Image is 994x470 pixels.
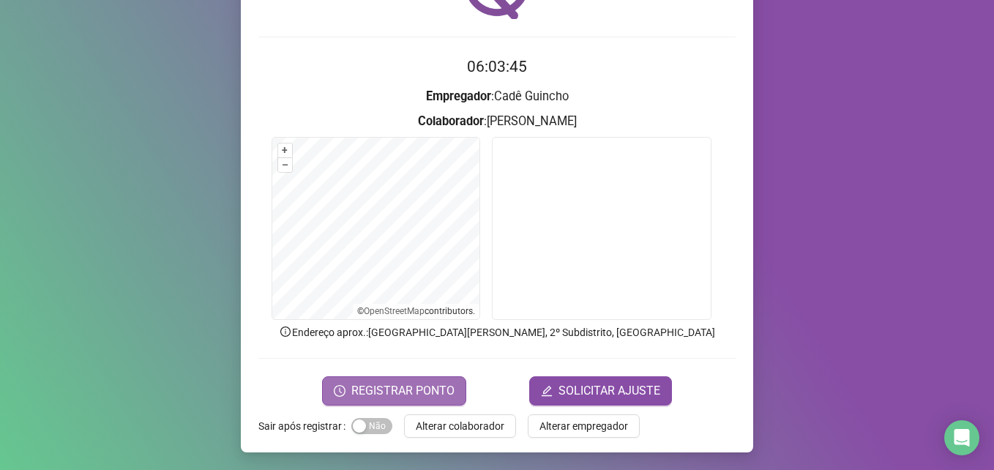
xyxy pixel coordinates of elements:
button: Alterar colaborador [404,414,516,438]
span: edit [541,385,553,397]
span: REGISTRAR PONTO [351,382,455,400]
button: Alterar empregador [528,414,640,438]
button: editSOLICITAR AJUSTE [529,376,672,406]
h3: : Cadê Guincho [258,87,736,106]
span: Alterar empregador [539,418,628,434]
span: info-circle [279,325,292,338]
li: © contributors. [357,306,475,316]
span: Alterar colaborador [416,418,504,434]
button: + [278,143,292,157]
a: OpenStreetMap [364,306,425,316]
label: Sair após registrar [258,414,351,438]
time: 06:03:45 [467,58,527,75]
span: clock-circle [334,385,345,397]
h3: : [PERSON_NAME] [258,112,736,131]
div: Open Intercom Messenger [944,420,979,455]
strong: Colaborador [418,114,484,128]
button: – [278,158,292,172]
strong: Empregador [426,89,491,103]
span: SOLICITAR AJUSTE [558,382,660,400]
button: REGISTRAR PONTO [322,376,466,406]
p: Endereço aprox. : [GEOGRAPHIC_DATA][PERSON_NAME], 2º Subdistrito, [GEOGRAPHIC_DATA] [258,324,736,340]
